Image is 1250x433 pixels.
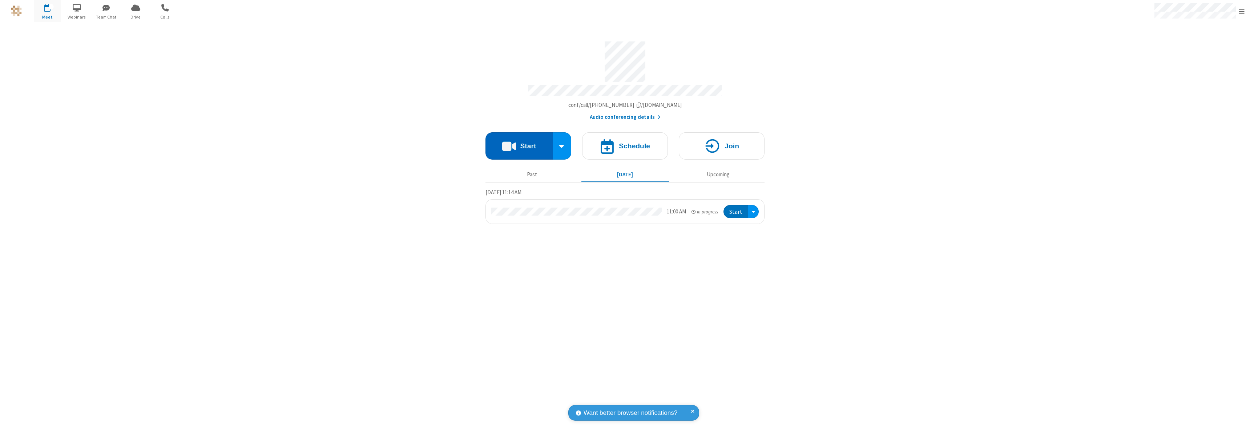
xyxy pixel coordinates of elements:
span: Meet [34,14,61,20]
h4: Schedule [619,143,650,149]
img: QA Selenium DO NOT DELETE OR CHANGE [11,5,22,16]
span: Calls [152,14,179,20]
div: Open menu [748,205,759,218]
span: Team Chat [93,14,120,20]
button: [DATE] [581,168,669,181]
button: Upcoming [674,168,762,181]
button: Schedule [582,132,668,160]
div: 11:00 AM [667,208,686,216]
section: Account details [485,36,765,121]
em: in progress [691,208,718,215]
span: Webinars [63,14,90,20]
span: Copy my meeting room link [568,101,682,108]
section: Today's Meetings [485,188,765,224]
button: Past [488,168,576,181]
button: Join [679,132,765,160]
button: Start [485,132,553,160]
h4: Join [725,143,739,149]
h4: Start [520,143,536,149]
span: Want better browser notifications? [584,408,677,418]
div: 1 [49,4,54,9]
iframe: Chat [1232,414,1245,428]
button: Start [723,205,748,218]
span: [DATE] 11:14 AM [485,189,521,196]
span: Drive [122,14,149,20]
button: Audio conferencing details [590,113,661,121]
button: Copy my meeting room linkCopy my meeting room link [568,101,682,109]
div: Start conference options [553,132,572,160]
